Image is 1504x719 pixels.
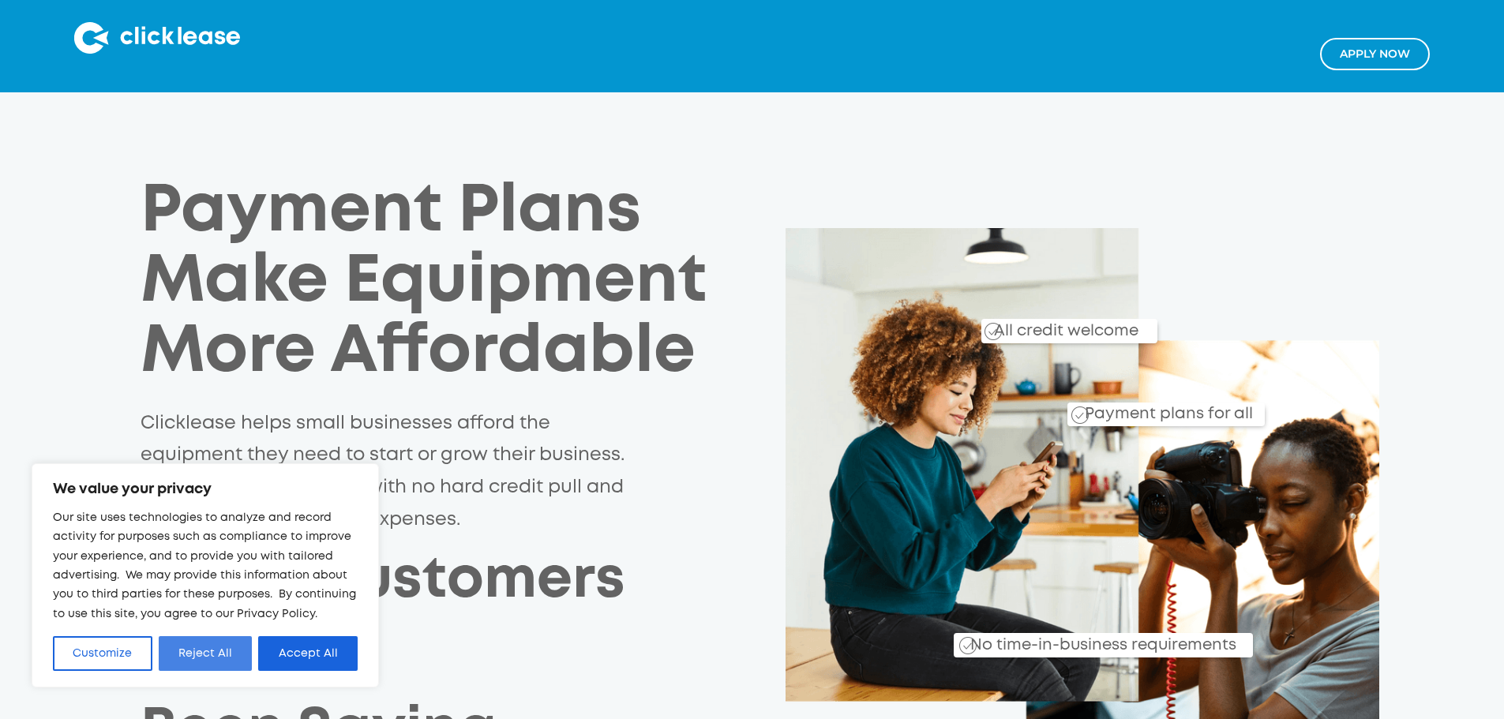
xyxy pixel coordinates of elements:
h1: Payment Plans Make Equipment More Affordable [141,178,738,389]
button: Accept All [258,636,358,671]
div: Payment plans for all [1078,394,1253,426]
button: Customize [53,636,152,671]
p: Clicklease helps small businesses afford the equipment they need to start or grow their business.... [141,408,634,536]
span: Our site uses technologies to analyze and record activity for purposes such as compliance to impr... [53,513,356,619]
img: Checkmark_callout [959,637,977,654]
a: Apply NOw [1320,38,1430,70]
div: No time-in-business requirements [880,618,1253,657]
div: All credit welcome [932,309,1157,343]
div: We value your privacy [32,463,379,687]
p: We value your privacy [53,480,358,499]
button: Reject All [159,636,253,671]
img: Checkmark_callout [1071,406,1089,424]
img: Checkmark_callout [985,323,1002,340]
img: Clicklease logo [74,22,240,54]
